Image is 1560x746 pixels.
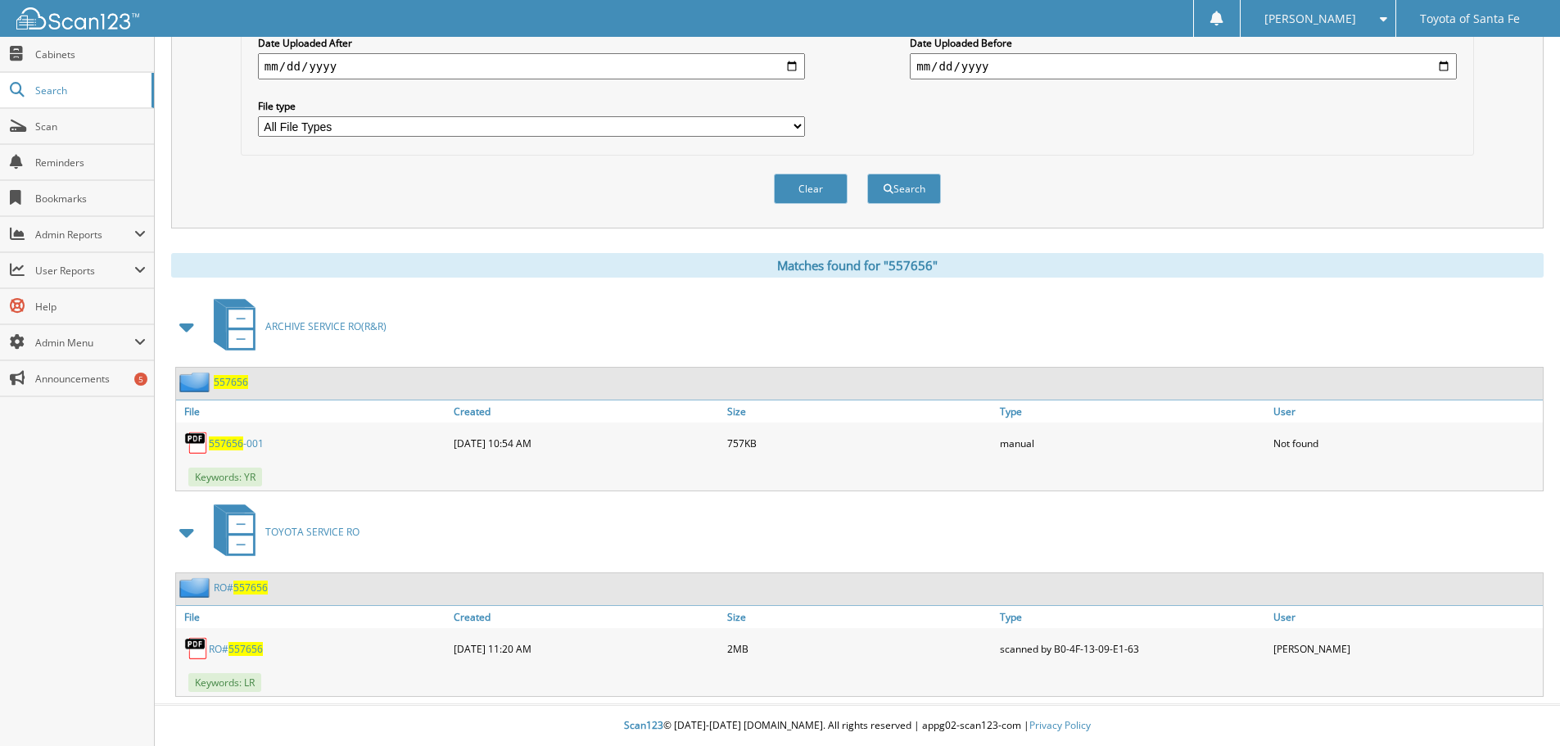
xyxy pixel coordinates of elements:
a: File [176,400,450,423]
label: File type [258,99,805,113]
span: 557656 [209,436,243,450]
label: Date Uploaded After [258,36,805,50]
div: 2MB [723,632,997,665]
div: Not found [1269,427,1543,459]
button: Search [867,174,941,204]
div: [PERSON_NAME] [1269,632,1543,665]
img: folder2.png [179,577,214,598]
a: Created [450,400,723,423]
span: [PERSON_NAME] [1264,14,1356,24]
a: User [1269,606,1543,628]
div: 5 [134,373,147,386]
a: File [176,606,450,628]
div: manual [996,427,1269,459]
button: Clear [774,174,848,204]
a: Type [996,606,1269,628]
span: ARCHIVE SERVICE RO(R&R) [265,319,387,333]
a: 557656-001 [209,436,264,450]
label: Date Uploaded Before [910,36,1457,50]
span: 557656 [233,581,268,595]
img: folder2.png [179,372,214,392]
a: Type [996,400,1269,423]
a: ARCHIVE SERVICE RO(R&R) [204,294,387,359]
span: Help [35,300,146,314]
a: Created [450,606,723,628]
a: RO#557656 [214,581,268,595]
span: Announcements [35,372,146,386]
span: Scan123 [624,718,663,732]
div: © [DATE]-[DATE] [DOMAIN_NAME]. All rights reserved | appg02-scan123-com | [155,706,1560,746]
img: PDF.png [184,636,209,661]
img: PDF.png [184,431,209,455]
div: [DATE] 10:54 AM [450,427,723,459]
span: Reminders [35,156,146,170]
img: scan123-logo-white.svg [16,7,139,29]
span: TOYOTA SERVICE RO [265,525,359,539]
span: Keywords: YR [188,468,262,486]
a: Size [723,400,997,423]
a: Privacy Policy [1029,718,1091,732]
div: scanned by B0-4F-13-09-E1-63 [996,632,1269,665]
span: Scan [35,120,146,133]
div: [DATE] 11:20 AM [450,632,723,665]
span: Cabinets [35,47,146,61]
span: Bookmarks [35,192,146,206]
input: end [910,53,1457,79]
input: start [258,53,805,79]
span: Admin Reports [35,228,134,242]
span: 557656 [228,642,263,656]
a: User [1269,400,1543,423]
a: RO#557656 [209,642,263,656]
div: 757KB [723,427,997,459]
a: 557656 [214,375,248,389]
span: Search [35,84,143,97]
span: Toyota of Santa Fe [1420,14,1520,24]
a: Size [723,606,997,628]
span: Admin Menu [35,336,134,350]
span: User Reports [35,264,134,278]
a: TOYOTA SERVICE RO [204,500,359,564]
div: Matches found for "557656" [171,253,1544,278]
span: Keywords: LR [188,673,261,692]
